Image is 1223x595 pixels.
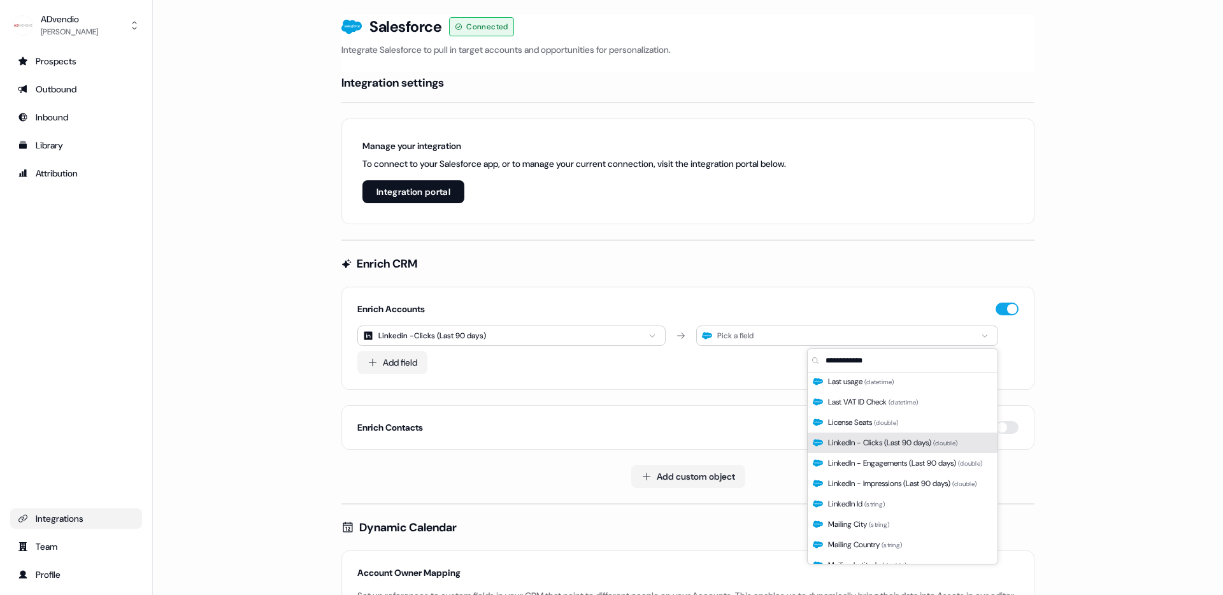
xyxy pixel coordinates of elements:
[828,498,885,510] span: LinkedIn Id
[357,351,427,374] button: Add field
[10,10,142,41] button: ADvendio[PERSON_NAME]
[874,419,898,427] span: ( double )
[828,436,957,449] span: LinkedIn - Clicks (Last 90 days)
[341,43,1034,56] p: Integrate Salesforce to pull in target accounts and opportunities for personalization.
[41,25,98,38] div: [PERSON_NAME]
[717,329,754,342] div: Pick a field
[18,540,134,553] div: Team
[341,75,444,90] h4: Integration settings
[869,520,889,529] span: ( string )
[378,329,486,342] div: Linkedin - Clicks (Last 90 days)
[828,518,889,531] span: Mailing City
[933,439,957,447] span: ( double )
[882,561,906,570] span: ( double )
[828,477,976,490] span: LinkedIn - Impressions (Last 90 days)
[828,538,902,551] span: Mailing Country
[10,536,142,557] a: Go to team
[10,135,142,155] a: Go to templates
[357,566,1019,579] div: Account Owner Mapping
[10,51,142,71] a: Go to prospects
[357,421,423,434] h5: Enrich Contacts
[864,378,894,386] span: ( datetime )
[808,373,998,564] div: Suggestions
[10,508,142,529] a: Go to integrations
[18,167,134,180] div: Attribution
[18,111,134,124] div: Inbound
[357,326,666,346] button: Linkedin -Clicks (Last 90 days)
[369,17,441,36] h3: Salesforce
[41,13,98,25] div: ADvendio
[828,559,906,571] span: Mailing Latitude
[696,326,998,346] button: Pick a field
[958,459,982,468] span: ( double )
[466,20,508,33] span: Connected
[864,500,885,508] span: ( string )
[18,139,134,152] div: Library
[10,107,142,127] a: Go to Inbound
[828,396,919,408] span: Last VAT ID Check
[18,512,134,525] div: Integrations
[631,465,745,488] button: Add custom object
[882,541,902,549] span: ( string )
[828,416,898,429] span: License Seats
[10,79,142,99] a: Go to outbound experience
[362,180,464,203] button: Integration portal
[357,303,425,315] h5: Enrich Accounts
[362,140,786,152] h6: Manage your integration
[359,520,457,535] h4: Dynamic Calendar
[18,568,134,581] div: Profile
[362,157,786,170] p: To connect to your Salesforce app, or to manage your current connection, visit the integration po...
[357,256,417,271] h4: Enrich CRM
[10,163,142,183] a: Go to attribution
[828,457,982,470] span: LinkedIn - Engagements (Last 90 days)
[828,375,894,388] span: Last usage
[18,83,134,96] div: Outbound
[889,398,919,406] span: ( datetime )
[18,55,134,68] div: Prospects
[952,480,976,488] span: ( double )
[10,564,142,585] a: Go to profile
